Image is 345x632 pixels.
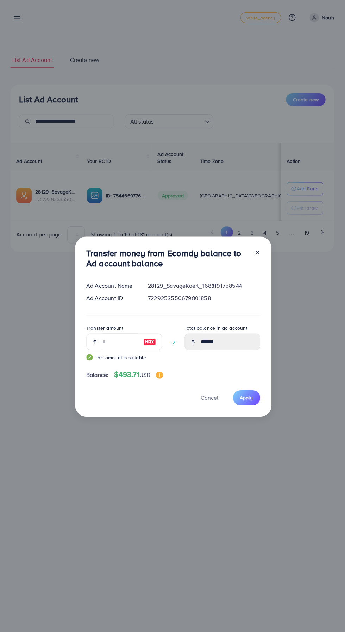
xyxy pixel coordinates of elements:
h4: $493.71 [115,369,164,378]
label: Transfer amount [87,323,124,330]
button: Cancel [192,389,227,404]
h3: Transfer money from Ecomdy balance to Ad account balance [87,247,249,267]
span: USD [140,369,151,377]
button: Apply [233,389,260,404]
label: Total balance in ad account [185,323,247,330]
img: image [144,336,156,345]
img: image [156,370,163,377]
div: Ad Account Name [81,281,143,289]
span: Balance: [87,369,109,378]
div: Ad Account ID [81,293,143,301]
div: 28129_SavageKaert_1683191758544 [143,281,265,289]
span: Apply [240,393,253,400]
span: Cancel [201,392,219,400]
img: guide [87,353,93,359]
div: 7229253550679801858 [143,293,265,301]
small: This amount is suitable [87,353,162,360]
